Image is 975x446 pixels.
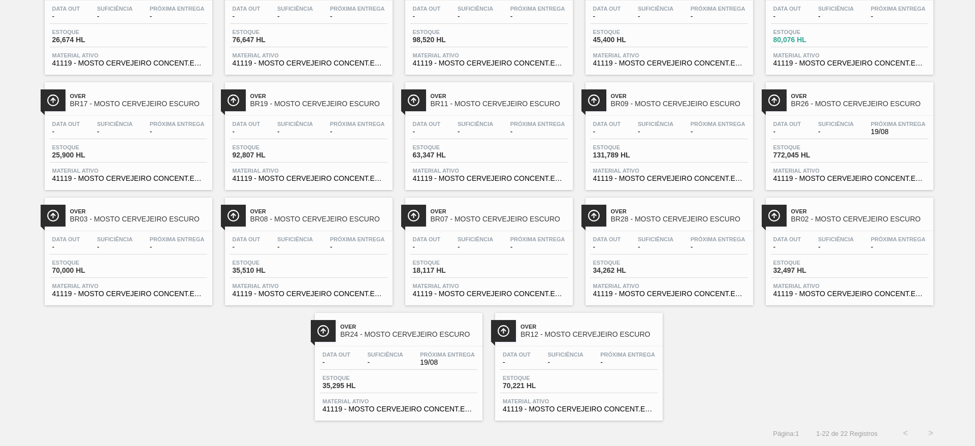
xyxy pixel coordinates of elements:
[233,243,261,251] span: -
[413,236,441,242] span: Data out
[791,100,928,108] span: BR26 - MOSTO CERVEJEIRO ESCURO
[593,52,745,58] span: Material ativo
[611,215,748,223] span: BR28 - MOSTO CERVEJEIRO ESCURO
[611,208,748,214] span: Over
[52,36,123,44] span: 26,674 HL
[593,13,621,20] span: -
[52,29,123,35] span: Estoque
[413,128,441,136] span: -
[638,121,673,127] span: Suficiência
[773,283,926,289] span: Material ativo
[413,121,441,127] span: Data out
[233,52,385,58] span: Material ativo
[458,13,493,20] span: -
[510,128,565,136] span: -
[503,382,574,390] span: 70,221 HL
[233,13,261,20] span: -
[150,128,205,136] span: -
[758,75,938,190] a: ÍconeOverBR26 - MOSTO CERVEJEIRO ESCUROData out-Suficiência-Próxima Entrega19/08Estoque772,045 HL...
[330,13,385,20] span: -
[250,208,387,214] span: Over
[691,128,745,136] span: -
[503,405,655,413] span: 41119 - MOSTO CERVEJEIRO CONCENT.ESCURO ENVASADO
[871,121,926,127] span: Próxima Entrega
[593,59,745,67] span: 41119 - MOSTO CERVEJEIRO CONCENT.ESCURO ENVASADO
[458,236,493,242] span: Suficiência
[593,36,664,44] span: 45,400 HL
[413,283,565,289] span: Material ativo
[593,260,664,266] span: Estoque
[818,243,854,251] span: -
[322,375,394,381] span: Estoque
[638,6,673,12] span: Suficiência
[340,331,477,338] span: BR24 - MOSTO CERVEJEIRO ESCURO
[233,59,385,67] span: 41119 - MOSTO CERVEJEIRO CONCENT.ESCURO ENVASADO
[638,236,673,242] span: Suficiência
[413,36,484,44] span: 98,520 HL
[638,128,673,136] span: -
[233,144,304,150] span: Estoque
[638,13,673,20] span: -
[497,325,510,337] img: Ícone
[367,352,403,358] span: Suficiência
[250,215,387,223] span: BR08 - MOSTO CERVEJEIRO ESCURO
[773,6,801,12] span: Data out
[52,175,205,182] span: 41119 - MOSTO CERVEJEIRO CONCENT.ESCURO ENVASADO
[458,243,493,251] span: -
[277,128,313,136] span: -
[52,144,123,150] span: Estoque
[330,128,385,136] span: -
[233,175,385,182] span: 41119 - MOSTO CERVEJEIRO CONCENT.ESCURO ENVASADO
[398,190,578,305] a: ÍconeOverBR07 - MOSTO CERVEJEIRO ESCUROData out-Suficiência-Próxima Entrega-Estoque18,117 HLMater...
[773,29,844,35] span: Estoque
[52,168,205,174] span: Material ativo
[233,290,385,298] span: 41119 - MOSTO CERVEJEIRO CONCENT.ESCURO ENVASADO
[70,215,207,223] span: BR03 - MOSTO CERVEJEIRO ESCURO
[52,267,123,274] span: 70,000 HL
[97,6,133,12] span: Suficiência
[773,267,844,274] span: 32,497 HL
[37,190,217,305] a: ÍconeOverBR03 - MOSTO CERVEJEIRO ESCUROData out-Suficiência-Próxima Entrega-Estoque70,000 HLMater...
[593,6,621,12] span: Data out
[600,352,655,358] span: Próxima Entrega
[431,93,568,99] span: Over
[233,36,304,44] span: 76,647 HL
[150,236,205,242] span: Próxima Entrega
[773,168,926,174] span: Material ativo
[413,29,484,35] span: Estoque
[97,236,133,242] span: Suficiência
[70,100,207,108] span: BR17 - MOSTO CERVEJEIRO ESCURO
[818,13,854,20] span: -
[521,324,658,330] span: Over
[227,94,240,107] img: Ícone
[150,121,205,127] span: Próxima Entrega
[510,6,565,12] span: Próxima Entrega
[611,100,748,108] span: BR09 - MOSTO CERVEJEIRO ESCURO
[871,243,926,251] span: -
[547,359,583,366] span: -
[818,121,854,127] span: Suficiência
[233,29,304,35] span: Estoque
[818,128,854,136] span: -
[503,352,531,358] span: Data out
[52,59,205,67] span: 41119 - MOSTO CERVEJEIRO CONCENT.ESCURO ENVASADO
[773,243,801,251] span: -
[407,94,420,107] img: Ícone
[330,243,385,251] span: -
[233,151,304,159] span: 92,807 HL
[150,243,205,251] span: -
[510,13,565,20] span: -
[588,209,600,222] img: Ícone
[691,13,745,20] span: -
[773,121,801,127] span: Data out
[521,331,658,338] span: BR12 - MOSTO CERVEJEIRO ESCURO
[458,121,493,127] span: Suficiência
[773,151,844,159] span: 772,045 HL
[250,93,387,99] span: Over
[97,128,133,136] span: -
[593,128,621,136] span: -
[277,121,313,127] span: Suficiência
[503,359,531,366] span: -
[52,6,80,12] span: Data out
[322,398,475,404] span: Material ativo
